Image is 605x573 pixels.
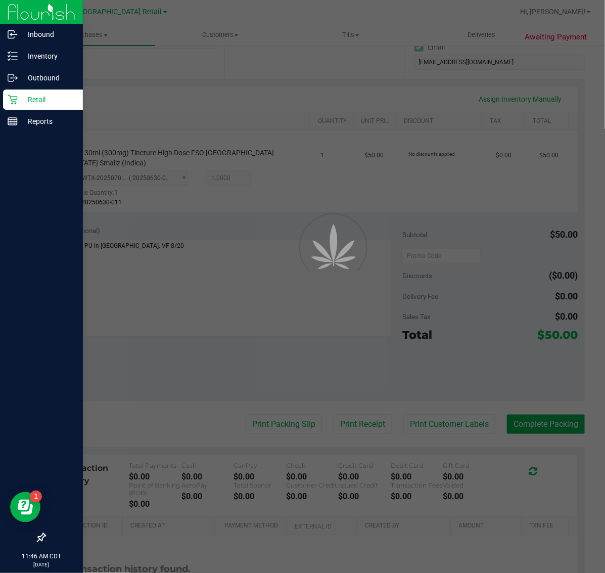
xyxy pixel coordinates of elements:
[8,73,18,83] inline-svg: Outbound
[18,28,78,40] p: Inbound
[10,492,40,522] iframe: Resource center
[18,72,78,84] p: Outbound
[18,50,78,62] p: Inventory
[8,95,18,105] inline-svg: Retail
[18,94,78,106] p: Retail
[5,552,78,561] p: 11:46 AM CDT
[8,29,18,39] inline-svg: Inbound
[8,51,18,61] inline-svg: Inventory
[5,561,78,568] p: [DATE]
[30,491,42,503] iframe: Resource center unread badge
[18,115,78,127] p: Reports
[8,116,18,126] inline-svg: Reports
